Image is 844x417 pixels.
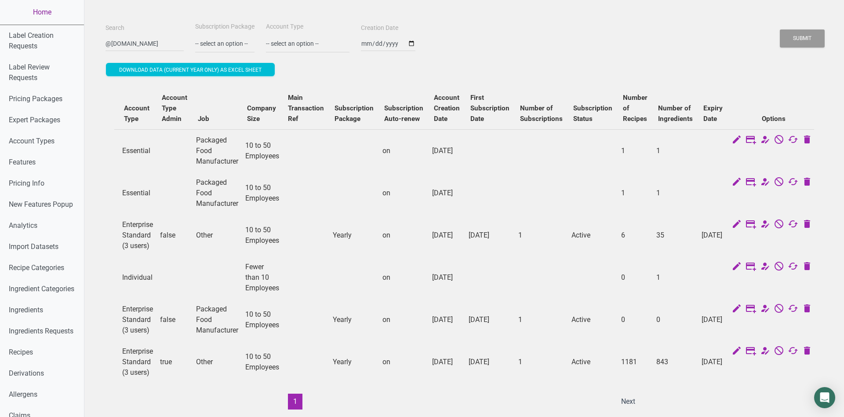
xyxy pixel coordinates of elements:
[288,94,324,123] b: Main Transaction Ref
[465,299,515,341] td: [DATE]
[195,22,255,31] label: Subscription Package
[746,346,756,358] a: Edit Subscription
[242,214,283,256] td: 10 to 50 Employees
[329,299,379,341] td: Yearly
[568,299,618,341] td: Active
[760,346,770,358] a: Change Account Type
[429,172,465,214] td: [DATE]
[653,341,698,383] td: 843
[193,172,242,214] td: Packaged Food Manufacturer
[618,129,653,172] td: 1
[731,262,742,273] a: Edit
[335,104,374,123] b: Subscription Package
[731,135,742,146] a: Edit
[429,214,465,256] td: [DATE]
[802,177,812,189] a: Delete User
[746,177,756,189] a: Edit Subscription
[119,67,262,73] span: Download data (current year only) as excel sheet
[760,304,770,315] a: Change Account Type
[105,24,124,33] label: Search
[266,22,303,31] label: Account Type
[788,177,798,189] a: Change Auto Renewal
[760,135,770,146] a: Change Account Type
[288,394,302,410] button: 1
[618,299,653,341] td: 0
[774,304,784,315] a: Cancel Subscription
[658,104,693,123] b: Number of Ingredients
[242,299,283,341] td: 10 to 50 Employees
[465,214,515,256] td: [DATE]
[788,304,798,315] a: Change Auto Renewal
[814,387,835,408] div: Open Intercom Messenger
[731,177,742,189] a: Edit
[434,94,460,123] b: Account Creation Date
[698,341,728,383] td: [DATE]
[515,341,568,383] td: 1
[788,262,798,273] a: Change Auto Renewal
[698,299,728,341] td: [DATE]
[760,262,770,273] a: Change Account Type
[618,172,653,214] td: 1
[361,24,398,33] label: Creation Date
[429,129,465,172] td: [DATE]
[329,341,379,383] td: Yearly
[653,214,698,256] td: 35
[802,346,812,358] a: Delete User
[429,341,465,383] td: [DATE]
[802,262,812,273] a: Delete User
[379,299,429,341] td: on
[774,219,784,231] a: Cancel Subscription
[379,341,429,383] td: on
[746,304,756,315] a: Edit Subscription
[774,177,784,189] a: Cancel Subscription
[384,104,423,123] b: Subscription Auto-renew
[802,219,812,231] a: Delete User
[780,29,825,48] button: Submit
[698,214,728,256] td: [DATE]
[156,341,193,383] td: true
[520,104,563,123] b: Number of Subscriptions
[106,63,275,76] button: Download data (current year only) as excel sheet
[515,299,568,341] td: 1
[193,341,242,383] td: Other
[774,135,784,146] a: Cancel Subscription
[573,104,612,123] b: Subscription Status
[762,115,786,123] b: Options
[653,299,698,341] td: 0
[731,219,742,231] a: Edit
[156,214,193,256] td: false
[379,214,429,256] td: on
[731,304,742,315] a: Edit
[162,94,187,123] b: Account Type Admin
[774,346,784,358] a: Cancel Subscription
[788,219,798,231] a: Change Auto Renewal
[156,299,193,341] td: false
[618,341,653,383] td: 1181
[119,172,156,214] td: Essential
[802,135,812,146] a: Delete User
[247,104,276,123] b: Company Size
[242,341,283,383] td: 10 to 50 Employees
[379,256,429,299] td: on
[242,256,283,299] td: Fewer than 10 Employees
[242,129,283,172] td: 10 to 50 Employees
[193,129,242,172] td: Packaged Food Manufacturer
[731,346,742,358] a: Edit
[198,115,209,123] b: Job
[429,299,465,341] td: [DATE]
[242,172,283,214] td: 10 to 50 Employees
[618,256,653,299] td: 0
[788,135,798,146] a: Change Auto Renewal
[568,214,618,256] td: Active
[653,129,698,172] td: 1
[329,214,379,256] td: Yearly
[119,341,156,383] td: Enterprise Standard (3 users)
[465,341,515,383] td: [DATE]
[119,129,156,172] td: Essential
[746,219,756,231] a: Edit Subscription
[379,172,429,214] td: on
[515,214,568,256] td: 1
[788,346,798,358] a: Change Auto Renewal
[119,214,156,256] td: Enterprise Standard (3 users)
[379,129,429,172] td: on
